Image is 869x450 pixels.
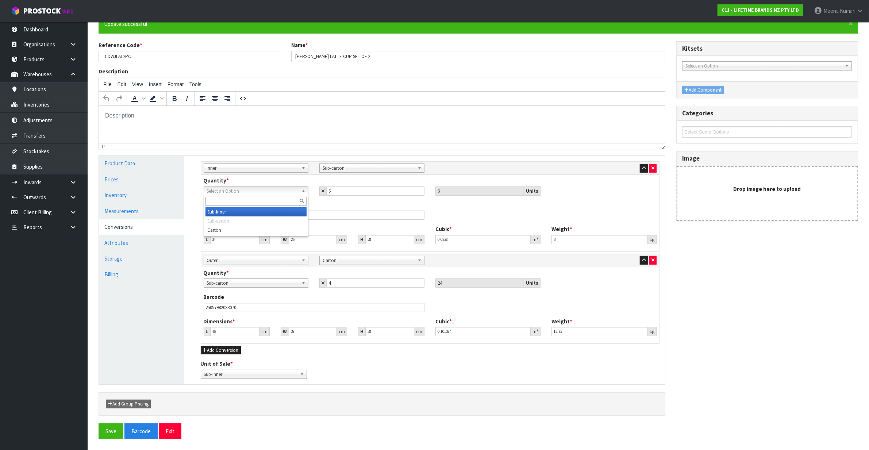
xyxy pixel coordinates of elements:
strong: Drop image here to upload [734,185,801,192]
input: Barcode [204,303,425,312]
h3: Kitsets [682,45,852,52]
a: Conversions [99,219,184,234]
div: kg [648,235,657,244]
li: Sub-Inner [205,207,307,216]
input: Width [289,327,337,336]
label: Dimensions [204,318,235,325]
span: ProStock [23,6,61,16]
strong: H [360,236,364,243]
button: Italic [181,92,193,105]
div: kg [648,327,657,336]
strong: H [360,328,364,335]
a: Product Data [99,156,184,171]
div: cm [259,235,270,244]
div: Resize [659,143,665,150]
span: View [132,81,143,87]
button: Align right [221,92,234,105]
a: Prices [99,172,184,187]
input: Barcode [204,211,425,220]
strong: Units [526,280,538,286]
div: cm [414,327,424,336]
span: File [103,81,112,87]
input: Width [289,235,337,244]
input: Unit Qty [435,186,524,196]
button: Bold [168,92,181,105]
label: Barcode [204,293,224,301]
a: Measurements [99,204,184,219]
img: cube-alt.png [11,6,20,15]
div: cm [414,235,424,244]
label: Description [99,68,128,75]
input: Unit Qty [435,278,524,288]
span: Select an Option [207,187,299,196]
strong: W [283,236,287,243]
a: C11 - LIFETIME BRANDS NZ PTY LTD [718,4,803,16]
li: Carton [205,226,307,235]
label: Quantity [204,269,229,277]
input: Length [210,235,260,244]
input: Reference Code [99,51,280,62]
div: m³ [531,235,541,244]
h3: Categories [682,110,852,117]
small: WMS [62,8,73,15]
input: Cubic [435,235,531,244]
div: m³ [531,327,541,336]
button: Save [99,423,123,439]
label: Unit of Sale [201,360,233,368]
span: Format [168,81,184,87]
input: Height [365,327,414,336]
button: Align center [209,92,221,105]
label: Name [291,41,308,49]
input: Cubic [435,327,531,336]
div: cm [259,327,270,336]
div: Background color [147,92,165,105]
input: Child Qty [326,186,424,196]
label: Weight [551,225,572,233]
strong: L [206,236,208,243]
label: Reference Code [99,41,142,49]
button: Redo [113,92,125,105]
button: Undo [100,92,113,105]
strong: W [283,328,287,335]
span: Inner [207,164,299,173]
button: Exit [159,423,181,439]
a: Storage [99,251,184,266]
span: Meena [823,7,839,14]
div: cm [337,235,347,244]
span: Select an Option [685,62,842,70]
li: Sub-carton [205,216,307,226]
button: Add Conversion [201,346,241,355]
input: Length [210,327,260,336]
h3: Image [682,155,852,162]
a: Inventory [99,188,184,203]
span: Edit [118,81,126,87]
button: Barcode [124,423,158,439]
label: Cubic [435,225,452,233]
span: Insert [149,81,162,87]
input: Weight [551,235,648,244]
strong: Units [526,188,538,194]
iframe: Rich Text Area. Press ALT-0 for help. [99,106,665,143]
input: Height [365,235,414,244]
a: Attributes [99,235,184,250]
span: Sub-carton [207,279,299,288]
label: Weight [551,318,572,325]
span: Sub-Inner [204,370,297,379]
a: Billing [99,267,184,282]
span: Tools [189,81,201,87]
span: Carton [323,256,415,265]
input: Weight [551,327,648,336]
input: Child Qty [326,278,424,288]
strong: C11 - LIFETIME BRANDS NZ PTY LTD [722,7,799,13]
strong: L [206,328,208,335]
span: × [849,18,853,28]
span: Update successful [104,20,147,27]
span: Kumari [840,7,855,14]
button: Add Component [682,86,724,95]
span: Outer [207,256,299,265]
div: p [102,144,105,149]
label: Quantity [204,177,229,184]
div: cm [337,327,347,336]
button: Add Group Pricing [106,400,151,408]
button: Source code [237,92,249,105]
